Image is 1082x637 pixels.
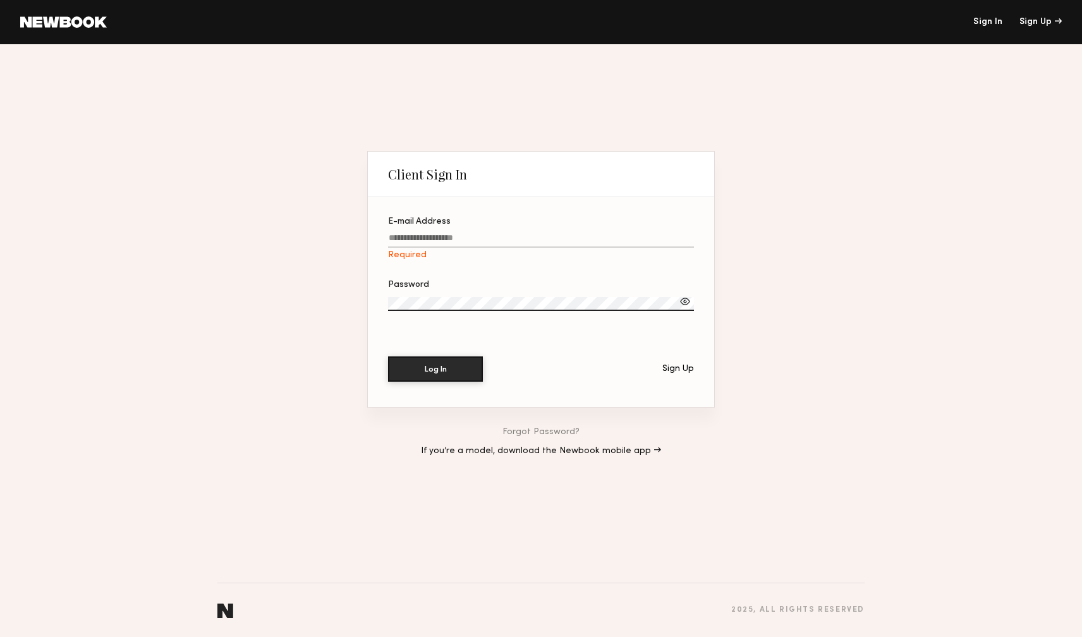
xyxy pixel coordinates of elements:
[421,447,661,456] a: If you’re a model, download the Newbook mobile app →
[388,250,694,260] div: Required
[388,167,467,182] div: Client Sign In
[388,233,694,248] input: E-mail AddressRequired
[388,356,483,382] button: Log In
[973,18,1002,27] a: Sign In
[502,428,580,437] a: Forgot Password?
[662,365,694,373] div: Sign Up
[388,217,694,226] div: E-mail Address
[1019,18,1062,27] div: Sign Up
[388,281,694,289] div: Password
[388,297,694,311] input: Password
[731,606,865,614] div: 2025 , all rights reserved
